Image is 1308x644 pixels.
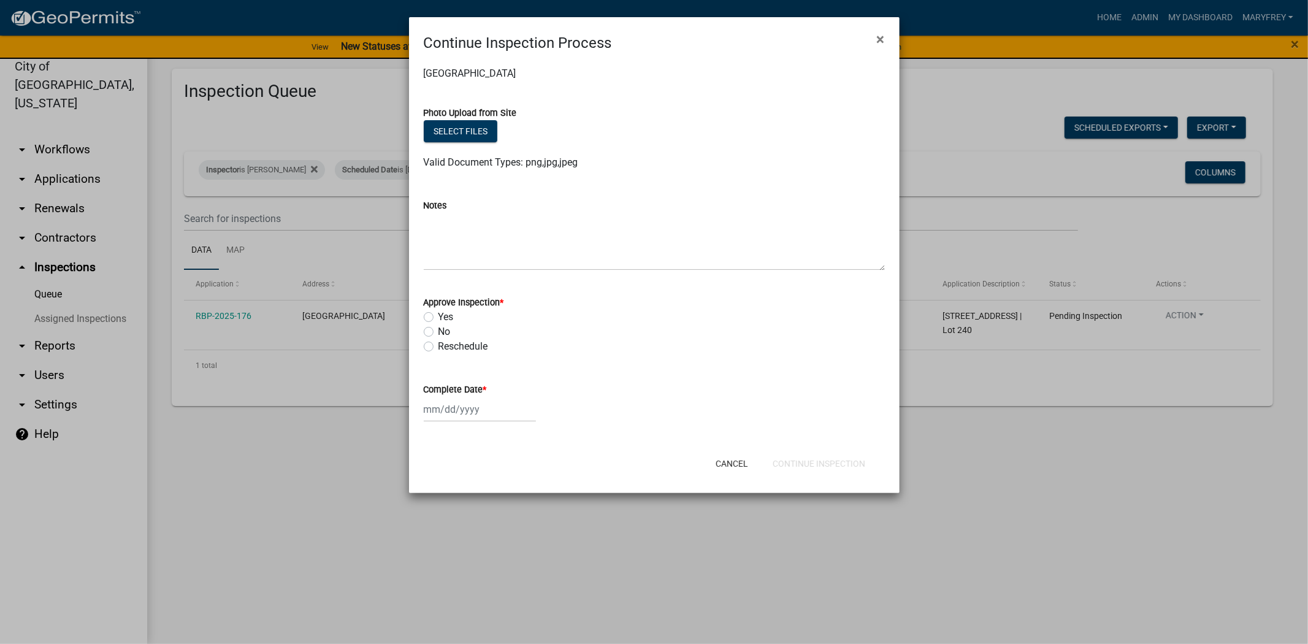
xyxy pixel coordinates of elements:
button: Select files [424,120,497,142]
label: Notes [424,202,447,210]
label: Approve Inspection [424,299,504,307]
label: Photo Upload from Site [424,109,517,118]
h4: Continue Inspection Process [424,32,612,54]
span: × [877,31,885,48]
label: Yes [438,310,454,324]
span: Valid Document Types: png,jpg,jpeg [424,156,578,168]
button: Continue Inspection [763,453,875,475]
p: [GEOGRAPHIC_DATA] [424,66,885,81]
button: Cancel [706,453,758,475]
label: Complete Date [424,386,487,394]
label: Reschedule [438,339,488,354]
button: Close [867,22,895,56]
label: No [438,324,451,339]
input: mm/dd/yyyy [424,397,536,422]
